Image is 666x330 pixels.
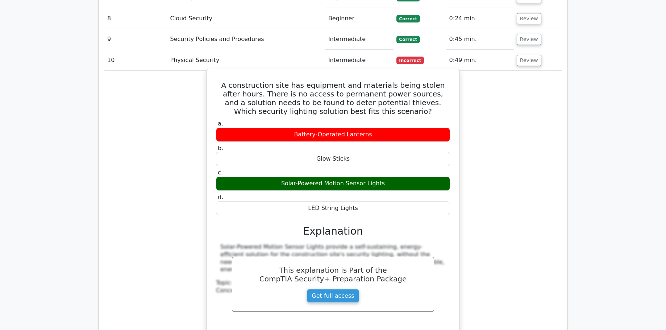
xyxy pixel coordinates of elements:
[167,50,325,71] td: Physical Security
[325,29,394,50] td: Intermediate
[517,34,541,45] button: Review
[218,120,223,127] span: a.
[215,81,451,116] h5: A construction site has equipment and materials being stolen after hours. There is no access to p...
[216,177,450,191] div: Solar-Powered Motion Sensor Lights
[104,8,167,29] td: 8
[220,243,446,273] div: Solar-Powered Motion Sensor Lights provide a self-sustaining, energy-efficient solution for the c...
[307,289,359,303] a: Get full access
[517,13,541,24] button: Review
[218,145,223,152] span: b.
[396,36,420,43] span: Correct
[218,169,223,176] span: c.
[446,8,514,29] td: 0:24 min.
[446,50,514,71] td: 0:49 min.
[220,225,446,238] h3: Explanation
[167,29,325,50] td: Security Policies and Procedures
[216,128,450,142] div: Battery-Operated Lanterns
[216,152,450,166] div: Glow Sticks
[517,55,541,66] button: Review
[216,279,450,287] div: Topic:
[396,15,420,22] span: Correct
[216,287,450,294] div: Concept:
[325,50,394,71] td: Intermediate
[216,201,450,215] div: LED String Lights
[446,29,514,50] td: 0:45 min.
[104,50,167,71] td: 10
[325,8,394,29] td: Beginner
[218,194,223,201] span: d.
[396,57,424,64] span: Incorrect
[167,8,325,29] td: Cloud Security
[104,29,167,50] td: 9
